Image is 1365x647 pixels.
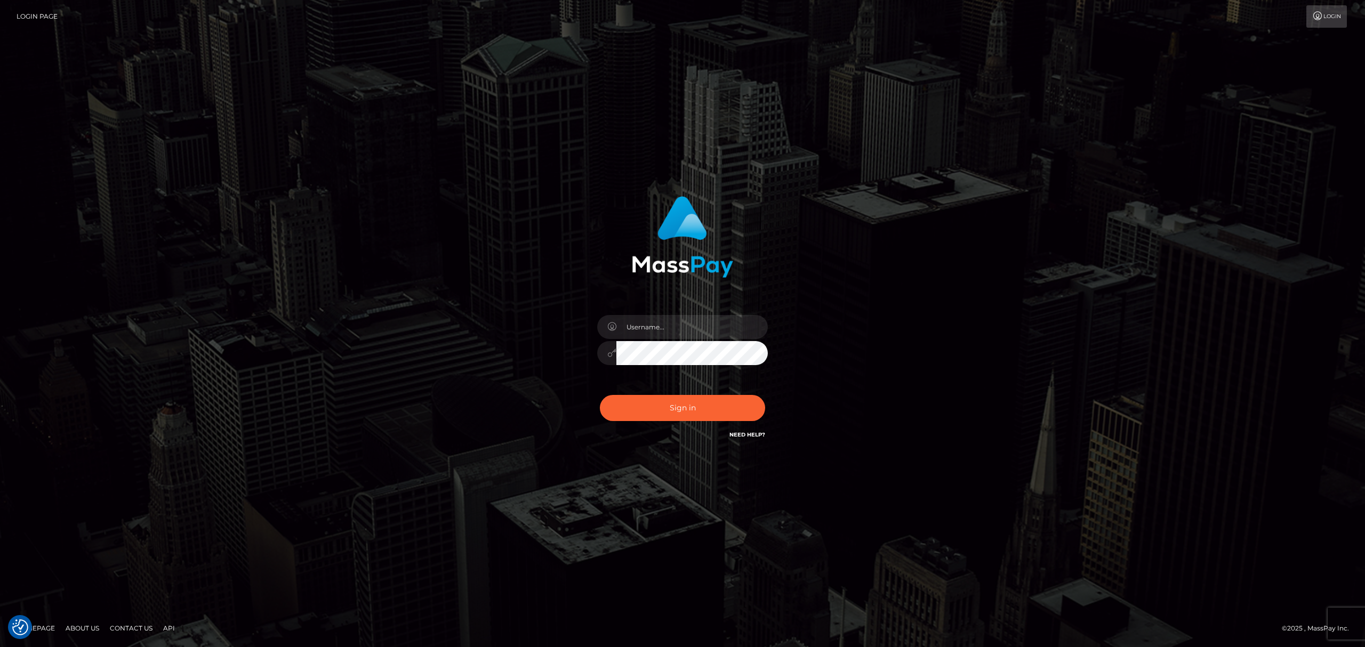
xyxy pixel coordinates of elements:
[729,431,765,438] a: Need Help?
[12,620,59,636] a: Homepage
[600,395,765,421] button: Sign in
[1282,622,1357,634] div: © 2025 , MassPay Inc.
[61,620,103,636] a: About Us
[632,196,733,278] img: MassPay Login
[106,620,157,636] a: Contact Us
[12,619,28,635] button: Consent Preferences
[12,619,28,635] img: Revisit consent button
[616,315,768,339] input: Username...
[1306,5,1347,28] a: Login
[17,5,58,28] a: Login Page
[159,620,179,636] a: API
